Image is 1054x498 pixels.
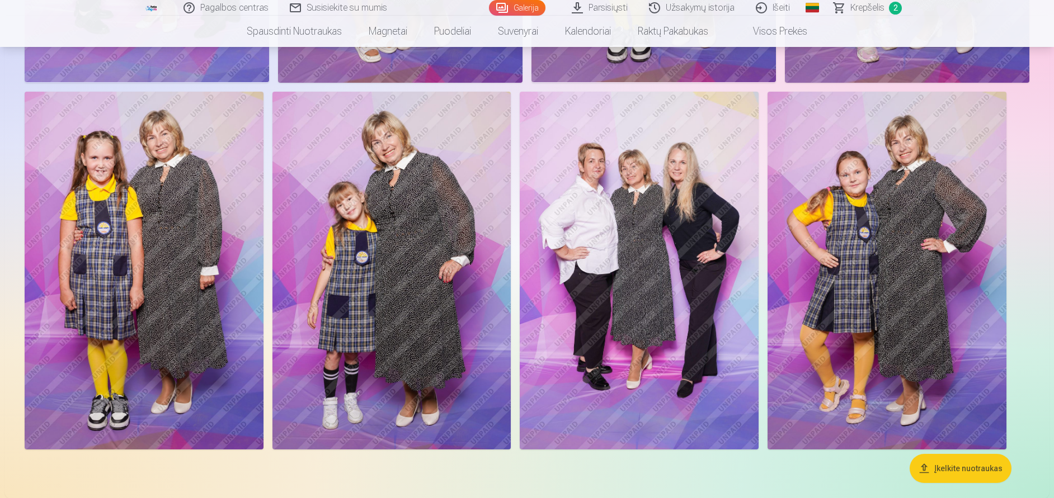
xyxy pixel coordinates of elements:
a: Suvenyrai [484,16,552,47]
img: /fa2 [145,4,158,11]
a: Puodeliai [421,16,484,47]
a: Spausdinti nuotraukas [233,16,355,47]
a: Raktų pakabukas [624,16,722,47]
a: Magnetai [355,16,421,47]
a: Kalendoriai [552,16,624,47]
a: Visos prekės [722,16,821,47]
span: Krepšelis [850,1,884,15]
button: Įkelkite nuotraukas [910,454,1011,483]
span: 2 [889,2,902,15]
